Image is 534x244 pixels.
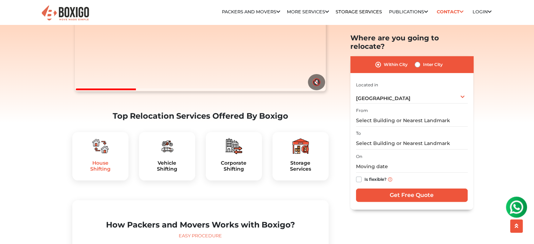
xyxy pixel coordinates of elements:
img: boxigo_packers_and_movers_plan [159,138,176,154]
h5: Corporate Shifting [211,160,256,172]
h5: House Shifting [78,160,123,172]
label: Within City [384,60,408,69]
label: Inter City [423,60,443,69]
img: boxigo_packers_and_movers_plan [225,138,242,154]
img: boxigo_packers_and_movers_plan [92,138,109,154]
span: [GEOGRAPHIC_DATA] [356,95,410,101]
button: 🔇 [308,74,325,90]
label: On [356,153,362,160]
input: Select Building or Nearest Landmark [356,114,468,127]
h2: Top Relocation Services Offered By Boxigo [72,111,329,121]
a: Packers and Movers [222,9,280,14]
a: CorporateShifting [211,160,256,172]
label: Is flexible? [364,175,387,183]
input: Moving date [356,160,468,173]
img: whatsapp-icon.svg [7,7,21,21]
a: HouseShifting [78,160,123,172]
label: From [356,107,368,114]
h2: Where are you going to relocate? [350,34,473,51]
a: More services [287,9,329,14]
img: boxigo_packers_and_movers_plan [292,138,309,154]
h2: How Packers and Movers Works with Boxigo? [78,220,323,230]
h5: Storage Services [278,160,323,172]
a: VehicleShifting [145,160,190,172]
a: Contact [435,6,466,17]
button: scroll up [510,219,523,233]
img: Boxigo [41,5,90,22]
div: Easy Procedure [78,232,323,239]
a: Storage Services [336,9,382,14]
a: StorageServices [278,160,323,172]
input: Get Free Quote [356,189,468,202]
h5: Vehicle Shifting [145,160,190,172]
label: Located in [356,82,378,88]
a: Publications [389,9,428,14]
img: info [388,177,392,182]
input: Select Building or Nearest Landmark [356,137,468,150]
label: To [356,130,361,137]
a: Login [473,9,492,14]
